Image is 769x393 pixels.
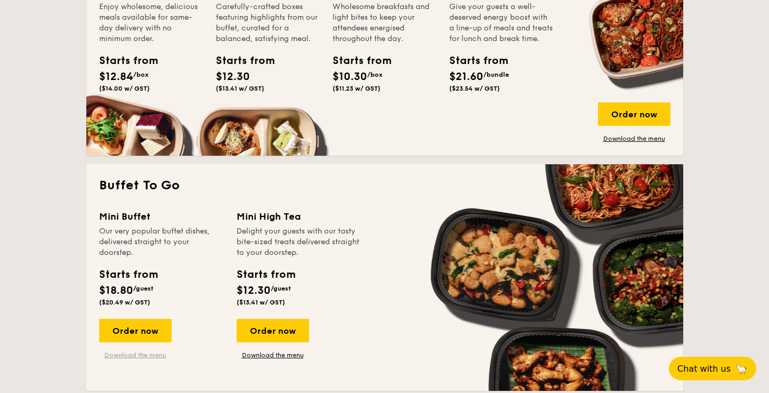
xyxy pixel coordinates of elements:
span: /bundle [483,71,509,78]
div: Starts from [99,267,157,283]
div: Order now [598,102,670,126]
div: Mini Buffet [99,209,224,224]
span: 🦙 [735,363,748,375]
a: Download the menu [237,351,309,359]
div: Our very popular buffet dishes, delivered straight to your doorstep. [99,226,224,258]
div: Starts from [333,53,381,69]
span: $12.30 [216,70,250,83]
span: $10.30 [333,70,367,83]
span: $18.80 [99,284,133,297]
div: Starts from [237,267,295,283]
span: /box [133,71,149,78]
span: /box [367,71,383,78]
div: Starts from [216,53,264,69]
span: ($23.54 w/ GST) [449,85,500,92]
span: ($11.23 w/ GST) [333,85,381,92]
div: Delight your guests with our tasty bite-sized treats delivered straight to your doorstep. [237,226,361,258]
button: Chat with us🦙 [669,357,756,380]
h2: Buffet To Go [99,177,670,194]
span: /guest [271,285,291,292]
div: Wholesome breakfasts and light bites to keep your attendees energised throughout the day. [333,2,436,44]
span: $12.30 [237,284,271,297]
div: Carefully-crafted boxes featuring highlights from our buffet, curated for a balanced, satisfying ... [216,2,320,44]
span: ($13.41 w/ GST) [237,299,285,306]
span: $12.84 [99,70,133,83]
div: Starts from [99,53,147,69]
div: Enjoy wholesome, delicious meals available for same-day delivery with no minimum order. [99,2,203,44]
div: Mini High Tea [237,209,361,224]
div: Give your guests a well-deserved energy boost with a line-up of meals and treats for lunch and br... [449,2,553,44]
span: ($20.49 w/ GST) [99,299,150,306]
div: Starts from [449,53,497,69]
span: ($14.00 w/ GST) [99,85,150,92]
div: Order now [237,319,309,342]
span: /guest [133,285,153,292]
span: Chat with us [677,364,731,374]
div: Order now [99,319,172,342]
a: Download the menu [99,351,172,359]
span: ($13.41 w/ GST) [216,85,264,92]
span: $21.60 [449,70,483,83]
a: Download the menu [598,134,670,143]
